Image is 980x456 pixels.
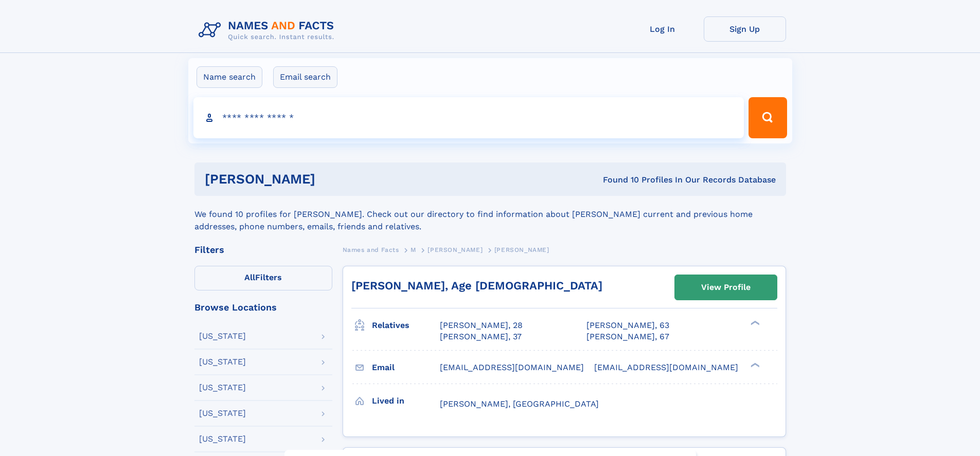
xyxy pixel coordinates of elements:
[194,303,332,312] div: Browse Locations
[440,320,523,331] a: [PERSON_NAME], 28
[586,331,669,342] a: [PERSON_NAME], 67
[205,173,459,186] h1: [PERSON_NAME]
[749,97,787,138] button: Search Button
[343,243,399,256] a: Names and Facts
[194,16,343,44] img: Logo Names and Facts
[704,16,786,42] a: Sign Up
[494,246,549,253] span: [PERSON_NAME]
[372,317,440,334] h3: Relatives
[594,362,738,372] span: [EMAIL_ADDRESS][DOMAIN_NAME]
[675,275,777,300] a: View Profile
[748,361,760,368] div: ❯
[199,435,246,443] div: [US_STATE]
[194,266,332,290] label: Filters
[427,246,483,253] span: [PERSON_NAME]
[372,392,440,410] h3: Lived in
[244,272,255,282] span: All
[586,320,669,331] a: [PERSON_NAME], 63
[411,246,416,253] span: M
[427,243,483,256] a: [PERSON_NAME]
[197,66,262,88] label: Name search
[372,359,440,376] h3: Email
[440,399,599,409] span: [PERSON_NAME], [GEOGRAPHIC_DATA]
[199,332,246,340] div: [US_STATE]
[199,409,246,417] div: [US_STATE]
[351,279,602,292] a: [PERSON_NAME], Age [DEMOGRAPHIC_DATA]
[193,97,744,138] input: search input
[194,245,332,254] div: Filters
[199,358,246,366] div: [US_STATE]
[440,362,584,372] span: [EMAIL_ADDRESS][DOMAIN_NAME]
[199,384,246,392] div: [US_STATE]
[459,174,776,186] div: Found 10 Profiles In Our Records Database
[701,276,751,299] div: View Profile
[273,66,337,88] label: Email search
[440,331,522,342] a: [PERSON_NAME], 37
[411,243,416,256] a: M
[621,16,704,42] a: Log In
[748,320,760,326] div: ❯
[194,196,786,233] div: We found 10 profiles for [PERSON_NAME]. Check out our directory to find information about [PERSON...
